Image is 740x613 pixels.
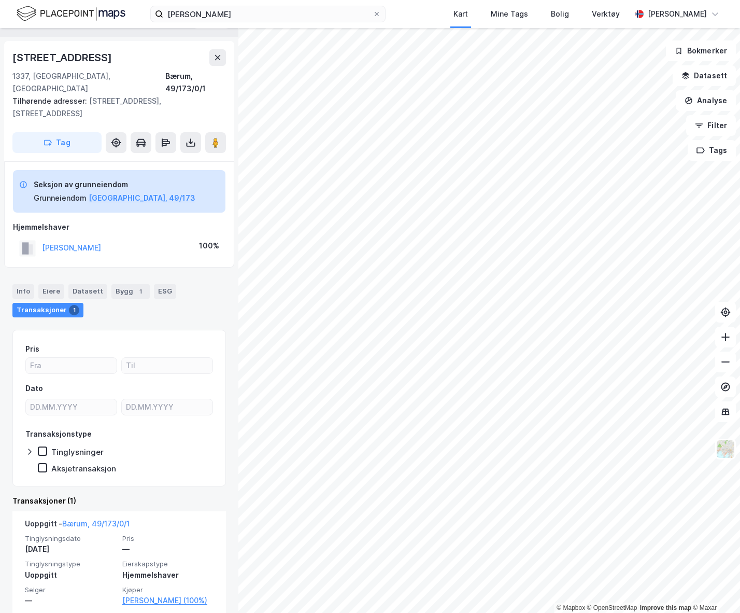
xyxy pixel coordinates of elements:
[13,221,225,233] div: Hjemmelshaver
[453,8,468,20] div: Kart
[12,95,218,120] div: [STREET_ADDRESS], [STREET_ADDRESS]
[666,40,736,61] button: Bokmerker
[12,495,226,507] div: Transaksjoner (1)
[12,132,102,153] button: Tag
[25,382,43,395] div: Dato
[12,303,83,317] div: Transaksjoner
[12,96,89,105] span: Tilhørende adresser:
[122,569,214,581] div: Hjemmelshaver
[557,604,585,611] a: Mapbox
[122,594,214,607] a: [PERSON_NAME] (100%)
[165,70,226,95] div: Bærum, 49/173/0/1
[551,8,569,20] div: Bolig
[688,140,736,161] button: Tags
[12,49,114,66] div: [STREET_ADDRESS]
[69,305,79,315] div: 1
[122,358,212,373] input: Til
[17,5,125,23] img: logo.f888ab2527a4732fd821a326f86c7f29.svg
[648,8,707,20] div: [PERSON_NAME]
[122,534,214,543] span: Pris
[199,240,219,252] div: 100%
[135,286,146,297] div: 1
[34,178,195,191] div: Seksjon av grunneiendom
[716,439,735,459] img: Z
[12,284,34,299] div: Info
[38,284,64,299] div: Eiere
[26,399,117,415] input: DD.MM.YYYY
[163,6,373,22] input: Søk på adresse, matrikkel, gårdeiere, leietakere eller personer
[25,543,116,555] div: [DATE]
[25,569,116,581] div: Uoppgitt
[676,90,736,111] button: Analyse
[62,519,130,528] a: Bærum, 49/173/0/1
[122,543,214,555] div: —
[491,8,528,20] div: Mine Tags
[25,560,116,568] span: Tinglysningstype
[640,604,691,611] a: Improve this map
[122,399,212,415] input: DD.MM.YYYY
[686,115,736,136] button: Filter
[111,284,150,299] div: Bygg
[89,192,195,204] button: [GEOGRAPHIC_DATA], 49/173
[51,447,104,457] div: Tinglysninger
[122,560,214,568] span: Eierskapstype
[25,534,116,543] span: Tinglysningsdato
[25,586,116,594] span: Selger
[25,594,116,607] div: —
[25,428,92,440] div: Transaksjonstype
[12,70,165,95] div: 1337, [GEOGRAPHIC_DATA], [GEOGRAPHIC_DATA]
[34,192,87,204] div: Grunneiendom
[587,604,637,611] a: OpenStreetMap
[51,464,116,473] div: Aksjetransaksjon
[688,563,740,613] iframe: Chat Widget
[68,284,107,299] div: Datasett
[154,284,176,299] div: ESG
[592,8,620,20] div: Verktøy
[26,358,117,373] input: Fra
[673,65,736,86] button: Datasett
[122,586,214,594] span: Kjøper
[25,518,130,534] div: Uoppgitt -
[25,343,39,355] div: Pris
